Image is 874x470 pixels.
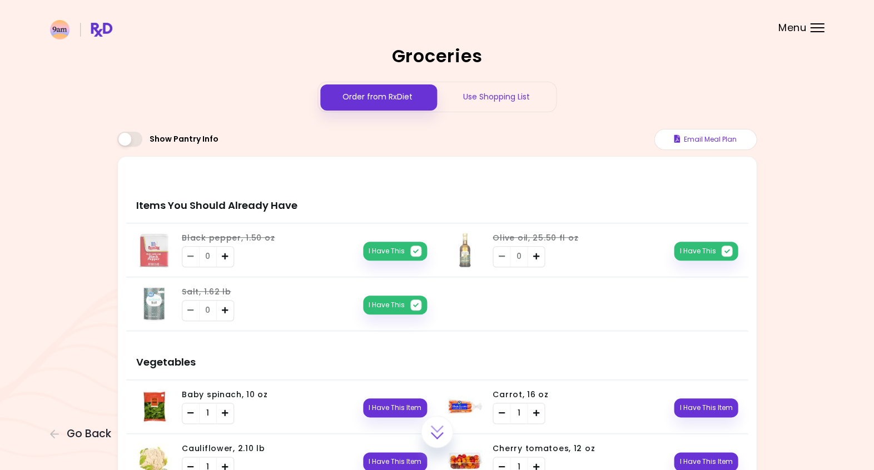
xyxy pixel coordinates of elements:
[363,398,427,417] button: I Have This Item
[182,247,199,267] div: Remove
[150,134,218,144] span: Show Pantry Info
[516,251,522,262] span: 0
[182,232,275,243] span: Black pepper, 1.50 oz
[182,389,268,400] span: Baby spinach, 10 oz
[217,301,234,321] div: Add
[493,389,548,400] span: Carrot, 16 oz
[654,129,757,150] button: Email Meal Plan
[437,82,556,112] div: Use Shopping List
[493,403,510,423] div: Remove
[205,251,211,262] span: 0
[182,301,199,321] div: Remove
[117,47,757,65] h2: Groceries
[517,408,520,419] span: 1
[674,398,738,417] button: I Have This Item
[217,247,234,267] div: Add
[205,305,211,316] span: 0
[363,242,427,261] button: I Have This
[493,247,510,267] div: Remove
[50,20,112,39] img: RxDiet
[126,336,748,380] h3: Vegetables
[217,403,234,423] div: Add
[493,232,578,243] span: Olive oil, 25.50 fl oz
[778,23,806,33] span: Menu
[528,403,544,423] div: Add
[363,296,427,314] button: I Have This
[318,82,437,112] div: Order from RxDiet
[182,403,199,423] div: Remove
[528,247,544,267] div: Add
[67,428,111,440] span: Go Back
[182,286,231,297] span: Salt, 1.62 lb
[206,408,210,419] span: 1
[493,443,595,454] span: Cherry tomatoes, 12 oz
[126,179,748,223] h3: Items You Should Already Have
[182,443,265,454] span: Cauliflower, 2.10 lb
[50,428,117,440] button: Go Back
[674,242,738,261] button: I Have This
